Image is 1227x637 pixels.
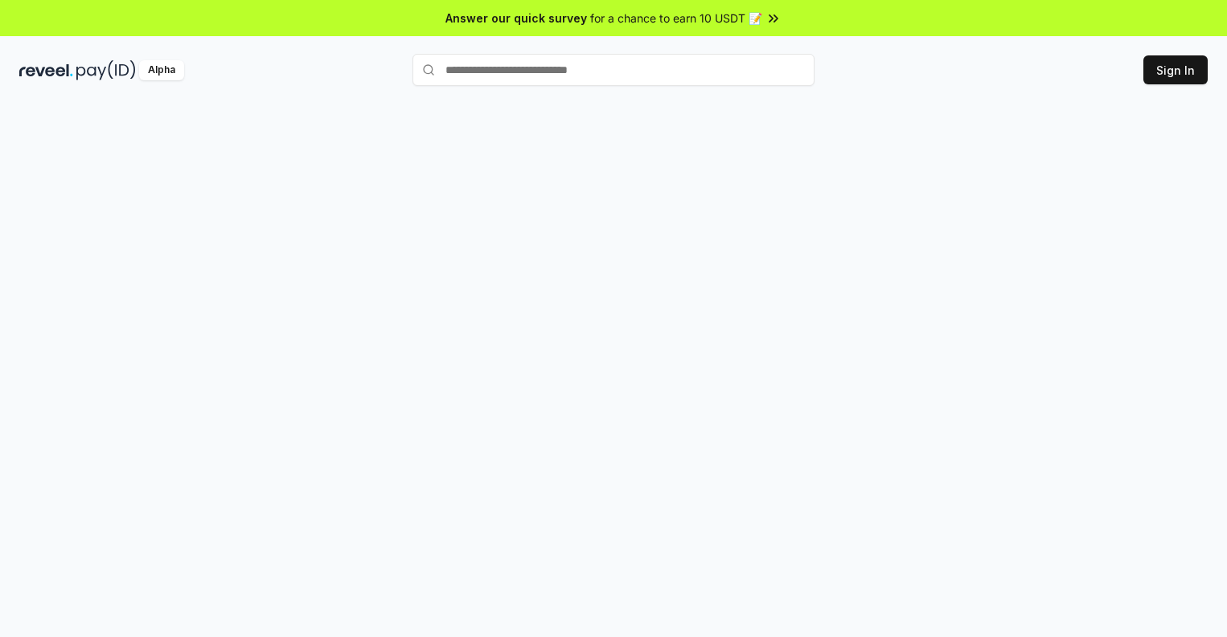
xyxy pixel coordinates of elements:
[590,10,762,27] span: for a chance to earn 10 USDT 📝
[445,10,587,27] span: Answer our quick survey
[19,60,73,80] img: reveel_dark
[139,60,184,80] div: Alpha
[1143,55,1208,84] button: Sign In
[76,60,136,80] img: pay_id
